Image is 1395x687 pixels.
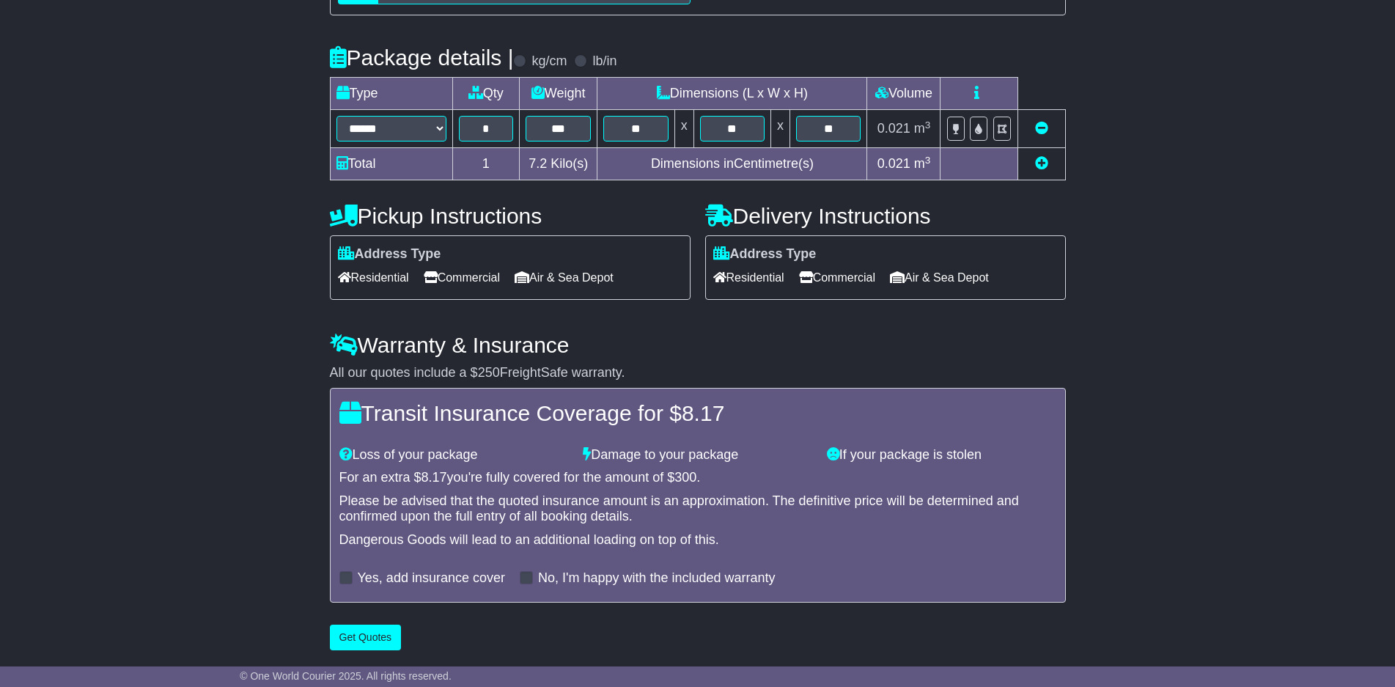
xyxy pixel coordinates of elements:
[330,78,452,110] td: Type
[240,670,452,682] span: © One World Courier 2025. All rights reserved.
[424,266,500,289] span: Commercial
[330,148,452,180] td: Total
[330,365,1066,381] div: All our quotes include a $ FreightSafe warranty.
[877,156,910,171] span: 0.021
[330,625,402,650] button: Get Quotes
[520,148,597,180] td: Kilo(s)
[1035,156,1048,171] a: Add new item
[575,447,820,463] div: Damage to your package
[867,78,941,110] td: Volume
[478,365,500,380] span: 250
[877,121,910,136] span: 0.021
[682,401,724,425] span: 8.17
[771,110,790,148] td: x
[339,470,1056,486] div: For an extra $ you're fully covered for the amount of $ .
[452,78,520,110] td: Qty
[674,470,696,485] span: 300
[330,45,514,70] h4: Package details |
[330,333,1066,357] h4: Warranty & Insurance
[338,266,409,289] span: Residential
[820,447,1064,463] div: If your package is stolen
[339,493,1056,525] div: Please be advised that the quoted insurance amount is an approximation. The definitive price will...
[914,121,931,136] span: m
[358,570,505,587] label: Yes, add insurance cover
[914,156,931,171] span: m
[799,266,875,289] span: Commercial
[332,447,576,463] div: Loss of your package
[330,204,691,228] h4: Pickup Instructions
[674,110,693,148] td: x
[339,532,1056,548] div: Dangerous Goods will lead to an additional loading on top of this.
[529,156,547,171] span: 7.2
[520,78,597,110] td: Weight
[422,470,447,485] span: 8.17
[339,401,1056,425] h4: Transit Insurance Coverage for $
[713,266,784,289] span: Residential
[925,155,931,166] sup: 3
[452,148,520,180] td: 1
[713,246,817,262] label: Address Type
[1035,121,1048,136] a: Remove this item
[338,246,441,262] label: Address Type
[538,570,776,587] label: No, I'm happy with the included warranty
[705,204,1066,228] h4: Delivery Instructions
[597,78,867,110] td: Dimensions (L x W x H)
[515,266,614,289] span: Air & Sea Depot
[925,120,931,131] sup: 3
[890,266,989,289] span: Air & Sea Depot
[592,54,616,70] label: lb/in
[597,148,867,180] td: Dimensions in Centimetre(s)
[531,54,567,70] label: kg/cm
